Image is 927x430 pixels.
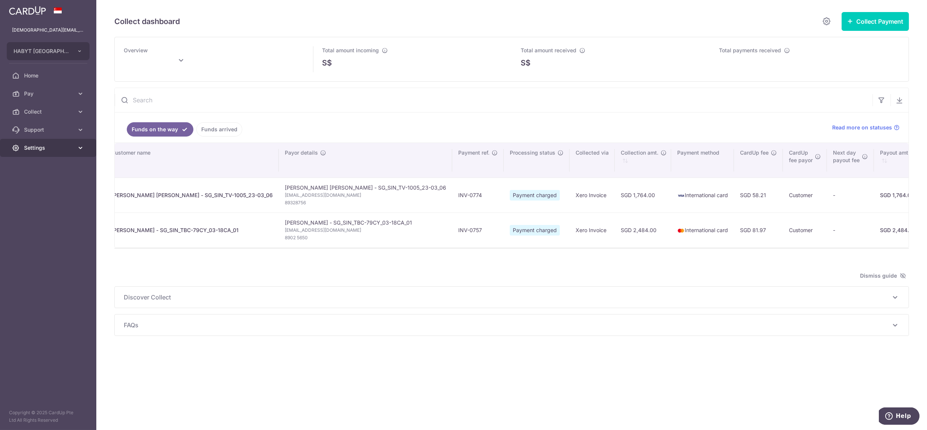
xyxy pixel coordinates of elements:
td: Customer [783,213,827,248]
div: [PERSON_NAME] - SG_SIN_TBC-79CY_03-18CA_01 [111,226,273,234]
td: - [827,178,874,213]
div: SGD 2,484.00 [880,226,916,234]
span: Discover Collect [124,293,891,302]
td: International card [671,178,734,213]
span: Payment charged [510,190,560,201]
span: 89328756 [285,199,446,207]
span: Settings [24,144,74,152]
td: SGD 81.97 [734,213,783,248]
th: CardUpfee payor [783,143,827,178]
span: Pay [24,90,74,97]
p: Discover Collect [124,293,900,302]
img: mastercard-sm-87a3fd1e0bddd137fecb07648320f44c262e2538e7db6024463105ddbc961eb2.png [677,227,685,234]
td: International card [671,213,734,248]
span: Payout amt. [880,149,910,157]
img: visa-sm-192604c4577d2d35970c8ed26b86981c2741ebd56154ab54ad91a526f0f24972.png [677,192,685,199]
th: CardUp fee [734,143,783,178]
span: Overview [124,47,148,53]
td: [PERSON_NAME] [PERSON_NAME] - SG_SIN_TV-1005_23-03_06 [279,178,452,213]
th: Payment method [671,143,734,178]
span: S$ [322,57,332,68]
td: SGD 2,484.00 [615,213,671,248]
a: Funds on the way [127,122,193,137]
span: CardUp fee [740,149,769,157]
span: Total amount incoming [322,47,379,53]
th: Collection amt. : activate to sort column ascending [615,143,671,178]
th: Payout amt. : activate to sort column ascending [874,143,922,178]
span: FAQs [124,321,891,330]
span: 8902 5650 [285,234,446,242]
th: Payor details [279,143,452,178]
span: HABYT [GEOGRAPHIC_DATA] ONE PTE. LTD. [14,47,69,55]
button: HABYT [GEOGRAPHIC_DATA] ONE PTE. LTD. [7,42,90,60]
iframe: Opens a widget where you can find more information [879,407,919,426]
div: [PERSON_NAME] [PERSON_NAME] - SG_SIN_TV-1005_23-03_06 [111,191,273,199]
td: SGD 58.21 [734,178,783,213]
input: Search [115,88,872,112]
span: Processing status [510,149,555,157]
span: Payor details [285,149,318,157]
td: [PERSON_NAME] - SG_SIN_TBC-79CY_03-18CA_01 [279,213,452,248]
span: [EMAIL_ADDRESS][DOMAIN_NAME] [285,191,446,199]
th: Collected via [570,143,615,178]
a: Read more on statuses [832,124,900,131]
h5: Collect dashboard [114,15,180,27]
td: - [827,213,874,248]
th: Next daypayout fee [827,143,874,178]
span: Total payments received [719,47,781,53]
span: Help [17,5,32,12]
span: S$ [521,57,530,68]
th: Processing status [504,143,570,178]
span: Read more on statuses [832,124,892,131]
td: SGD 1,764.00 [615,178,671,213]
span: Support [24,126,74,134]
th: Customer name [102,143,279,178]
span: Next day payout fee [833,149,860,164]
button: Collect Payment [842,12,909,31]
div: SGD 1,764.00 [880,191,916,199]
th: Payment ref. [452,143,504,178]
td: Xero Invoice [570,178,615,213]
td: INV-0774 [452,178,504,213]
span: Total amount received [521,47,576,53]
span: Payment ref. [458,149,489,157]
a: Funds arrived [196,122,242,137]
p: FAQs [124,321,900,330]
span: Home [24,72,74,79]
p: [DEMOGRAPHIC_DATA][EMAIL_ADDRESS][DOMAIN_NAME] [12,26,84,34]
td: Customer [783,178,827,213]
span: Collection amt. [621,149,658,157]
img: CardUp [9,6,46,15]
span: CardUp fee payor [789,149,813,164]
span: [EMAIL_ADDRESS][DOMAIN_NAME] [285,226,446,234]
td: INV-0757 [452,213,504,248]
span: Payment charged [510,225,560,236]
td: Xero Invoice [570,213,615,248]
span: Collect [24,108,74,115]
span: Dismiss guide [860,271,906,280]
